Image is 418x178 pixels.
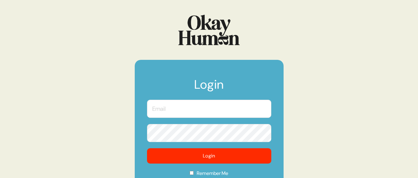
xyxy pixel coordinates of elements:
input: Remember Me [190,171,194,175]
button: Login [147,148,271,164]
input: Email [147,100,271,118]
img: Logo [178,15,240,45]
h1: Login [147,78,271,97]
